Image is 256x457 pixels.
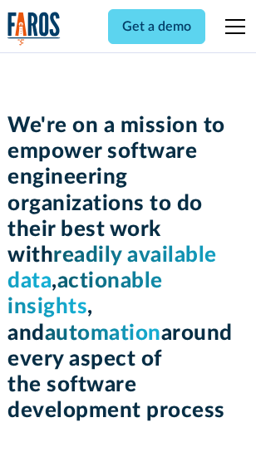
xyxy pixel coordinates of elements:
h1: We're on a mission to empower software engineering organizations to do their best work with , , a... [7,113,249,424]
span: actionable insights [7,270,163,317]
img: Logo of the analytics and reporting company Faros. [7,12,61,46]
a: Get a demo [108,9,205,44]
span: readily available data [7,244,217,292]
div: menu [215,7,249,47]
a: home [7,12,61,46]
span: automation [45,322,161,344]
